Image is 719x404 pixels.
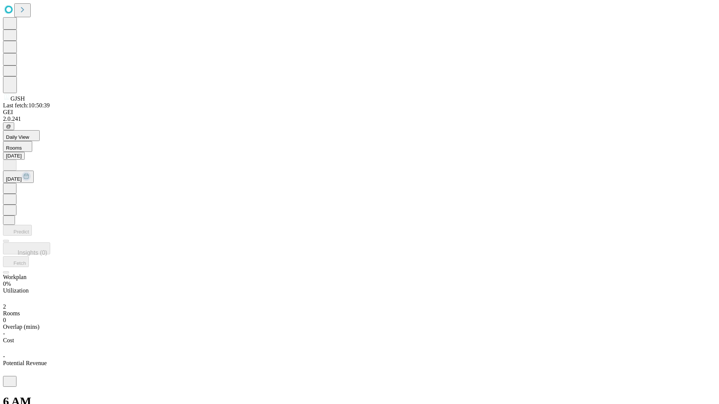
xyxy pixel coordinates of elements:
span: @ [6,123,11,129]
div: 2.0.241 [3,116,716,122]
span: Utilization [3,287,28,294]
span: Potential Revenue [3,360,47,366]
button: [DATE] [3,152,25,160]
button: [DATE] [3,171,34,183]
span: GJSH [10,95,25,102]
span: 0 [3,317,6,323]
span: 2 [3,303,6,310]
span: Workplan [3,274,27,280]
span: - [3,353,5,359]
span: 0% [3,281,11,287]
span: Cost [3,337,14,343]
span: [DATE] [6,176,22,182]
button: Insights (0) [3,242,50,254]
span: - [3,330,5,337]
button: Fetch [3,256,29,267]
button: @ [3,122,14,130]
button: Rooms [3,141,32,152]
span: Last fetch: 10:50:39 [3,102,50,108]
span: Overlap (mins) [3,324,39,330]
span: Rooms [6,145,22,151]
div: GEI [3,109,716,116]
button: Predict [3,225,32,236]
button: Daily View [3,130,40,141]
span: Insights (0) [18,250,47,256]
span: Daily View [6,134,29,140]
span: Rooms [3,310,20,316]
